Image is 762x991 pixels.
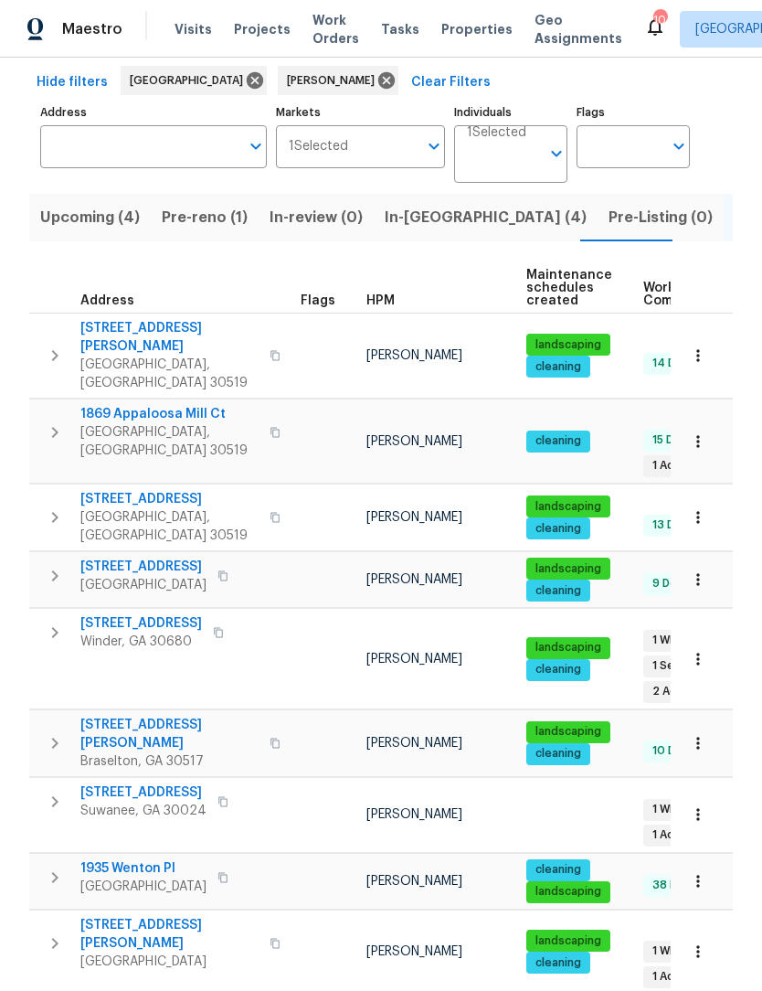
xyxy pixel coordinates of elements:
[381,23,419,36] span: Tasks
[29,66,115,100] button: Hide filters
[653,11,666,29] div: 104
[528,724,609,740] span: landscaping
[366,737,462,750] span: [PERSON_NAME]
[645,743,704,759] span: 10 Done
[528,933,609,949] span: landscaping
[441,20,513,38] span: Properties
[80,294,134,307] span: Address
[366,294,395,307] span: HPM
[270,205,363,230] span: In-review (0)
[645,517,703,533] span: 13 Done
[80,490,259,508] span: [STREET_ADDRESS]
[80,405,259,423] span: 1869 Appaloosa Mill Ct
[80,558,206,576] span: [STREET_ADDRESS]
[528,955,588,971] span: cleaning
[577,107,690,118] label: Flags
[645,658,693,674] span: 1 Sent
[289,139,348,155] span: 1 Selected
[276,107,446,118] label: Markets
[645,458,722,474] span: 1 Accepted
[366,875,462,888] span: [PERSON_NAME]
[645,432,702,448] span: 15 Done
[528,662,588,677] span: cleaning
[40,205,140,230] span: Upcoming (4)
[366,511,462,524] span: [PERSON_NAME]
[411,71,491,94] span: Clear Filters
[528,862,588,878] span: cleaning
[80,356,259,392] span: [GEOGRAPHIC_DATA], [GEOGRAPHIC_DATA] 30519
[234,20,291,38] span: Projects
[528,884,609,900] span: landscaping
[526,269,612,307] span: Maintenance schedules created
[80,802,206,820] span: Suwanee, GA 30024
[162,205,248,230] span: Pre-reno (1)
[645,943,686,959] span: 1 WIP
[645,969,722,985] span: 1 Accepted
[80,953,259,971] span: [GEOGRAPHIC_DATA]
[643,282,758,307] span: Work Order Completion
[243,133,269,159] button: Open
[645,827,722,843] span: 1 Accepted
[645,633,686,648] span: 1 WIP
[80,576,206,594] span: [GEOGRAPHIC_DATA]
[534,11,622,48] span: Geo Assignments
[366,808,462,821] span: [PERSON_NAME]
[366,573,462,586] span: [PERSON_NAME]
[645,684,725,699] span: 2 Accepted
[287,71,382,90] span: [PERSON_NAME]
[80,783,206,802] span: [STREET_ADDRESS]
[80,716,259,752] span: [STREET_ADDRESS][PERSON_NAME]
[385,205,587,230] span: In-[GEOGRAPHIC_DATA] (4)
[645,878,705,893] span: 38 Done
[528,746,588,762] span: cleaning
[80,633,202,651] span: Winder, GA 30680
[366,653,462,666] span: [PERSON_NAME]
[528,521,588,537] span: cleaning
[528,583,588,599] span: cleaning
[80,614,202,633] span: [STREET_ADDRESS]
[80,878,206,896] span: [GEOGRAPHIC_DATA]
[175,20,212,38] span: Visits
[404,66,498,100] button: Clear Filters
[130,71,250,90] span: [GEOGRAPHIC_DATA]
[62,20,122,38] span: Maestro
[366,349,462,362] span: [PERSON_NAME]
[666,133,692,159] button: Open
[528,359,588,375] span: cleaning
[645,802,686,817] span: 1 WIP
[80,916,259,953] span: [STREET_ADDRESS][PERSON_NAME]
[528,433,588,449] span: cleaning
[80,752,259,771] span: Braselton, GA 30517
[421,133,447,159] button: Open
[40,107,267,118] label: Address
[544,141,569,166] button: Open
[366,945,462,958] span: [PERSON_NAME]
[121,66,267,95] div: [GEOGRAPHIC_DATA]
[528,640,609,655] span: landscaping
[80,508,259,545] span: [GEOGRAPHIC_DATA], [GEOGRAPHIC_DATA] 30519
[645,576,698,591] span: 9 Done
[454,107,567,118] label: Individuals
[609,205,713,230] span: Pre-Listing (0)
[312,11,359,48] span: Work Orders
[301,294,335,307] span: Flags
[366,435,462,448] span: [PERSON_NAME]
[37,71,108,94] span: Hide filters
[645,356,704,371] span: 14 Done
[528,499,609,515] span: landscaping
[80,319,259,356] span: [STREET_ADDRESS][PERSON_NAME]
[528,337,609,353] span: landscaping
[278,66,398,95] div: [PERSON_NAME]
[80,859,206,878] span: 1935 Wenton Pl
[467,125,526,141] span: 1 Selected
[528,561,609,577] span: landscaping
[80,423,259,460] span: [GEOGRAPHIC_DATA], [GEOGRAPHIC_DATA] 30519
